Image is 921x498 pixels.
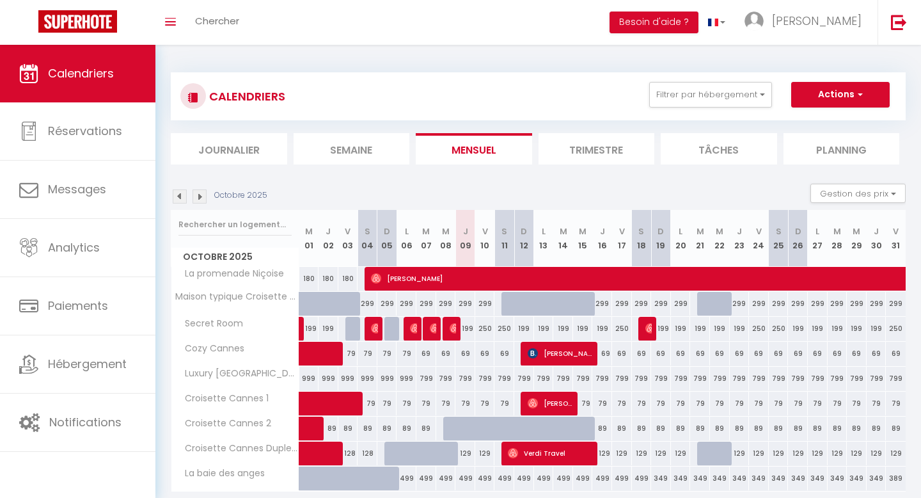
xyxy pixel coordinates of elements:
img: ... [744,12,764,31]
div: 999 [338,367,358,390]
span: La promenade Niçoise [173,267,287,281]
li: Semaine [294,133,410,165]
abbr: J [600,225,605,237]
th: 02 [319,210,338,267]
th: 27 [808,210,828,267]
div: 69 [828,342,847,365]
span: Hébergement [48,356,127,372]
div: 199 [788,317,808,341]
div: 129 [749,442,769,465]
div: 799 [867,367,886,390]
div: 199 [808,317,828,341]
div: 299 [867,292,886,316]
div: 799 [651,367,671,390]
th: 22 [710,210,730,267]
span: [PERSON_NAME] [410,316,416,341]
span: Luxury [GEOGRAPHIC_DATA] [173,367,301,381]
div: 499 [416,467,436,490]
div: 89 [710,417,730,440]
abbr: L [405,225,409,237]
div: 69 [690,342,710,365]
th: 13 [534,210,554,267]
abbr: D [795,225,801,237]
span: Chercher [195,14,239,28]
div: 349 [690,467,710,490]
th: 16 [592,210,612,267]
div: 799 [416,367,436,390]
div: 199 [319,317,338,341]
div: 250 [612,317,632,341]
div: 250 [494,317,514,341]
div: 799 [769,367,789,390]
th: 07 [416,210,436,267]
div: 79 [847,392,867,415]
th: 03 [338,210,358,267]
button: Filtrer par hébergement [649,82,772,108]
div: 199 [847,317,867,341]
th: 15 [573,210,593,267]
div: 499 [436,467,456,490]
div: 89 [788,417,808,440]
div: 89 [867,417,886,440]
abbr: M [697,225,704,237]
div: 499 [573,467,593,490]
div: 799 [514,367,534,390]
span: Verdi Travel [508,441,594,465]
div: 999 [319,367,338,390]
div: 299 [788,292,808,316]
th: 31 [886,210,906,267]
div: 299 [612,292,632,316]
span: Croisette Cannes 1 [173,392,272,406]
div: 349 [749,467,769,490]
abbr: M [853,225,860,237]
div: 799 [690,367,710,390]
div: 69 [671,342,691,365]
div: 999 [358,367,377,390]
abbr: D [521,225,527,237]
abbr: D [657,225,664,237]
div: 89 [592,417,612,440]
th: 04 [358,210,377,267]
div: 499 [553,467,573,490]
li: Journalier [171,133,287,165]
div: 799 [455,367,475,390]
div: 299 [886,292,906,316]
div: 199 [534,317,554,341]
div: 199 [573,317,593,341]
div: 349 [710,467,730,490]
div: 79 [397,392,416,415]
button: Besoin d'aide ? [610,12,698,33]
div: 799 [494,367,514,390]
span: Cozy Cannes [173,342,248,356]
abbr: M [305,225,313,237]
abbr: V [619,225,625,237]
th: 30 [867,210,886,267]
img: Super Booking [38,10,117,33]
div: 250 [769,317,789,341]
div: 299 [808,292,828,316]
div: 389 [886,467,906,490]
div: 69 [808,342,828,365]
div: 299 [358,292,377,316]
abbr: J [737,225,742,237]
th: 23 [730,210,750,267]
div: 299 [671,292,691,316]
div: 69 [475,342,495,365]
abbr: S [501,225,507,237]
div: 79 [612,392,632,415]
div: 299 [632,292,652,316]
div: 129 [788,442,808,465]
span: [PERSON_NAME] [528,391,574,415]
abbr: S [776,225,782,237]
div: 79 [788,392,808,415]
div: 799 [436,367,456,390]
div: 499 [592,467,612,490]
div: 69 [651,342,671,365]
div: 349 [828,467,847,490]
div: 79 [730,392,750,415]
div: 89 [338,417,358,440]
div: 79 [886,392,906,415]
div: 79 [573,392,593,415]
div: 299 [749,292,769,316]
div: 79 [592,392,612,415]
